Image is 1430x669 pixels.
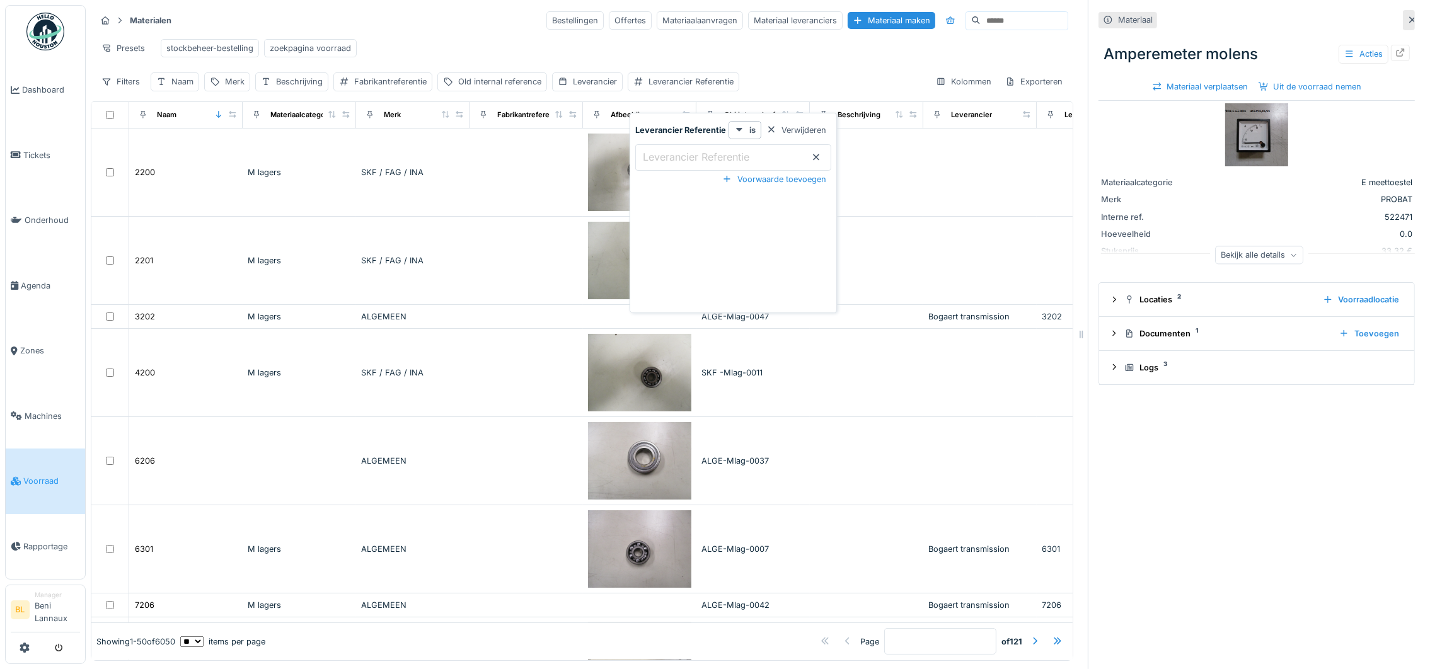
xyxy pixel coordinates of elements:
span: 6301 [1042,544,1060,554]
div: Filters [96,72,146,91]
img: 2200 [588,134,691,211]
label: Leverancier Referentie [640,149,752,164]
div: zoekpagina voorraad [270,42,351,54]
div: Manager [35,590,80,600]
div: Beschrijving [838,110,880,120]
div: Kolommen [930,72,997,91]
div: Documenten [1124,328,1329,340]
div: SKF / FAG / INA [361,254,464,266]
div: Hoeveelheid [1101,228,1196,240]
div: Presets [96,39,151,57]
div: 2201 [135,254,153,266]
div: ALGE-Mlag-0037 [701,455,805,467]
strong: of 121 [1001,636,1022,648]
div: Voorraadlocatie [1318,291,1404,308]
span: Rapportage [23,540,80,552]
img: Badge_color-CXgf-gQk.svg [26,13,64,50]
div: Merk [1101,193,1196,205]
span: Bogaert transmission [928,312,1010,321]
div: Afbeelding [611,110,649,120]
img: 4200 [588,334,691,411]
div: ALGE-Mlag-0042 [701,599,805,611]
div: Voorwaarde toevoegen [717,171,831,188]
div: E meettoestel [1201,176,1412,188]
div: M lagers [248,599,351,611]
div: M lagers [248,311,351,323]
div: ALGEMEEN [361,599,464,611]
div: Materiaalcategorie [1101,176,1196,188]
div: Merk [225,76,245,88]
div: Materiaal [1118,14,1153,26]
div: Toevoegen [1334,325,1404,342]
li: Beni Lannaux [35,590,80,629]
div: Materiaal maken [848,12,935,29]
div: Materiaal leveranciers [748,11,843,30]
div: ALGEMEEN [361,311,464,323]
div: 0.0 [1201,228,1412,240]
span: Agenda [21,280,80,292]
div: PROBAT [1201,193,1412,205]
div: Materiaal verplaatsen [1147,78,1254,95]
span: Zones [20,345,80,357]
div: Leverancier Referentie [649,76,734,88]
div: Leverancier Referentie [1064,110,1143,120]
div: Offertes [609,11,652,30]
div: 7206 [135,599,154,611]
div: M lagers [248,254,351,266]
div: Leverancier [951,110,992,120]
span: Machines [25,410,80,422]
div: Acties [1339,45,1388,63]
div: Naam [157,110,176,120]
li: BL [11,600,30,619]
strong: is [749,124,756,136]
img: 2201 [588,222,691,299]
div: ALGE-Mlag-0007 [701,543,805,555]
div: Merk [384,110,401,120]
div: 522471 [1201,211,1412,223]
div: Bestellingen [546,11,604,30]
div: Old internal reference [724,110,800,120]
div: ALGEMEEN [361,543,464,555]
div: Bekijk alle details [1215,246,1303,264]
div: SKF -Mlag-0011 [701,367,805,379]
div: Logs [1124,362,1399,374]
div: Beschrijving [276,76,323,88]
div: stockbeheer-bestelling [166,42,253,54]
summary: Logs3 [1104,356,1409,379]
div: Amperemeter molens [1098,38,1415,71]
div: Verwijderen [761,122,831,139]
div: Fabrikantreferentie [354,76,427,88]
div: 4200 [135,367,155,379]
div: Materiaalaanvragen [657,11,743,30]
div: SKF / FAG / INA [361,367,464,379]
div: Leverancier [573,76,617,88]
img: Amperemeter molens [1225,103,1288,166]
summary: Locaties2Voorraadlocatie [1104,288,1409,311]
span: Dashboard [22,84,80,96]
span: Voorraad [23,475,80,487]
div: M lagers [248,543,351,555]
div: 2200 [135,166,155,178]
strong: Materialen [125,14,176,26]
div: Locaties [1124,294,1313,306]
div: 6206 [135,455,155,467]
div: items per page [180,636,265,648]
div: Fabrikantreferentie [497,110,563,120]
div: Old internal reference [458,76,541,88]
span: Tickets [23,149,80,161]
div: Interne ref. [1101,211,1196,223]
div: ALGEMEEN [361,455,464,467]
strong: Leverancier Referentie [635,124,726,136]
div: ALGE-Mlag-0047 [701,311,805,323]
div: Materiaalcategorie [270,110,334,120]
div: Page [860,636,879,648]
img: 6206 [588,422,691,500]
div: 3202 [135,311,155,323]
span: 3202 [1042,312,1062,321]
div: Exporteren [1000,72,1068,91]
span: Onderhoud [25,214,80,226]
span: Bogaert transmission [928,544,1010,554]
div: Naam [171,76,193,88]
div: 6301 [135,543,153,555]
div: Uit de voorraad nemen [1254,78,1367,95]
